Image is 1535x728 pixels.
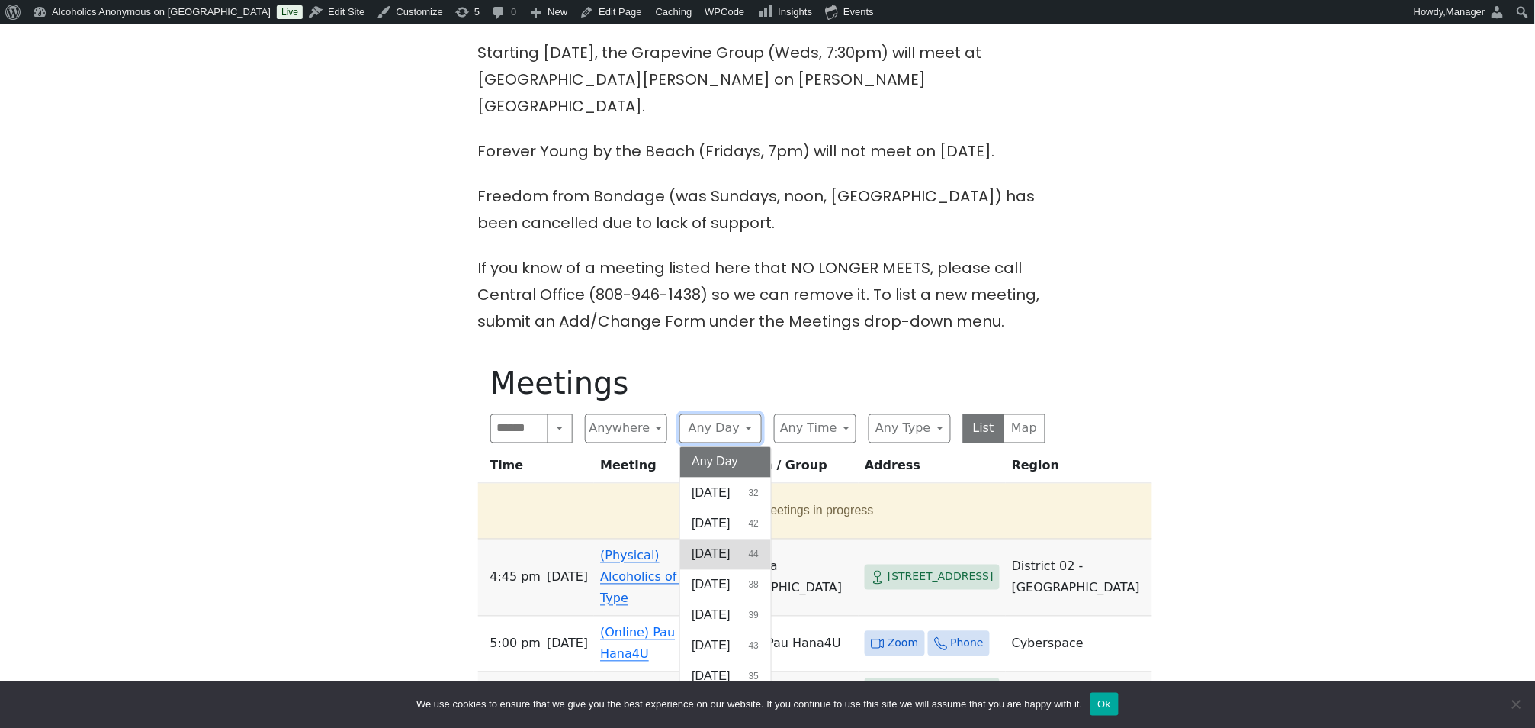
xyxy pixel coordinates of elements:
div: Any Day [679,446,772,693]
button: [DATE]42 results [680,509,772,540]
span: [DATE] [692,668,731,686]
td: Ala Moana [GEOGRAPHIC_DATA] [708,540,859,617]
span: 42 results [749,517,759,531]
a: (Online) Pau Hana4U [600,626,675,662]
span: 35 results [749,670,759,684]
span: [DATE] [547,567,588,588]
button: Ok [1090,693,1119,716]
button: [DATE]39 results [680,601,772,631]
button: [DATE]44 results [680,540,772,570]
button: Anywhere [585,414,667,443]
span: No [1508,697,1524,712]
th: Region [1006,456,1152,484]
p: Freedom from Bondage (was Sundays, noon, [GEOGRAPHIC_DATA]) has been cancelled due to lack of sup... [478,183,1058,237]
td: Cyberspace [1006,617,1152,672]
button: [DATE]43 results [680,631,772,662]
button: [DATE]38 results [680,570,772,601]
a: Live [277,5,303,19]
a: (Physical) Alcoholics of our Type [600,549,701,606]
span: 32 results [749,487,759,501]
th: Location / Group [708,456,859,484]
span: 38 results [749,578,759,592]
span: [DATE] [547,633,588,655]
span: 44 results [749,548,759,562]
td: District 02 - [GEOGRAPHIC_DATA] [1006,540,1152,617]
span: Zoom [888,634,918,653]
span: 5:00 PM [490,633,541,655]
button: [DATE]32 results [680,478,772,509]
input: Search [490,414,549,443]
button: Map [1004,414,1045,443]
button: Any Day [679,414,762,443]
p: Starting [DATE], the Grapevine Group (Weds, 7:30pm) will meet at [GEOGRAPHIC_DATA][PERSON_NAME] o... [478,40,1058,120]
span: Insights [779,6,813,18]
p: Forever Young by the Beach (Fridays, 7pm) will not meet on [DATE]. [478,138,1058,165]
button: Search [548,414,572,443]
span: [DATE] [692,607,731,625]
button: Any Day [680,447,772,478]
th: Address [859,456,1006,484]
button: 4 meetings in progress [484,490,1141,533]
span: 4:45 PM [490,567,541,588]
span: We use cookies to ensure that we give you the best experience on our website. If you continue to ... [416,697,1082,712]
h1: Meetings [490,366,1045,402]
span: 43 results [749,639,759,653]
span: Manager [1447,6,1485,18]
th: Meeting [594,456,708,484]
span: [STREET_ADDRESS] [888,568,994,587]
td: (Online) Pau Hana4U [708,617,859,672]
button: Any Time [774,414,856,443]
span: [DATE] [692,576,731,594]
span: 39 results [749,609,759,623]
span: [DATE] [692,515,731,533]
span: [DATE] [692,637,731,656]
button: [DATE]35 results [680,662,772,692]
button: List [963,414,1005,443]
button: Any Type [869,414,951,443]
span: Phone [951,634,984,653]
span: [DATE] [692,546,731,564]
th: Time [478,456,595,484]
span: [DATE] [692,485,731,503]
p: If you know of a meeting listed here that NO LONGER MEETS, please call Central Office (808-946-14... [478,255,1058,335]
